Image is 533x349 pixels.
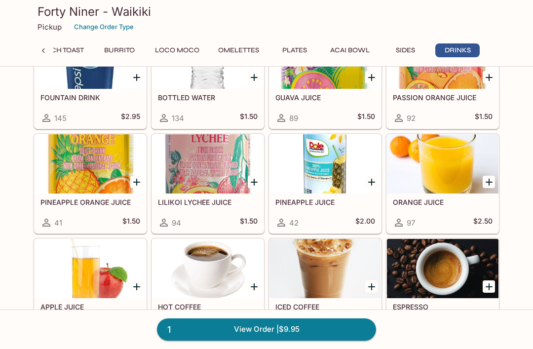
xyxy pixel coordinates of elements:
[152,29,264,129] a: BOTTLED WATER134$1.50
[248,280,260,293] button: Add HOT COFFEE
[34,238,147,338] a: APPLE JUICE69$2.50
[150,43,205,57] button: Loco Moco
[272,43,317,57] button: Plates
[35,134,146,194] div: PINEAPPLE ORANGE JUICE
[269,134,381,233] a: PINEAPPLE JUICE42$2.00
[289,218,299,228] span: 42
[40,93,140,102] h5: FOUNTAIN DRINK
[121,112,140,124] h5: $2.95
[386,134,499,233] a: ORANGE JUICE97$2.50
[387,30,498,89] div: PASSION ORANGE JUICE
[435,43,480,57] button: Drinks
[152,134,264,233] a: LILIKOI LYCHEE JUICE94$1.50
[407,114,416,123] span: 92
[387,239,498,298] div: ESPRESSO
[269,30,381,89] div: GUAVA JUICE
[365,280,378,293] button: Add ICED COFFEE
[130,71,143,83] button: Add FOUNTAIN DRINK
[483,176,495,188] button: Add ORANGE JUICE
[213,43,265,57] button: Omelettes
[483,71,495,83] button: Add PASSION ORANGE JUICE
[269,238,381,338] a: ICED COFFEE339$3.00
[387,134,498,194] div: ORANGE JUICE
[386,29,499,129] a: PASSION ORANGE JUICE92$1.50
[269,134,381,194] div: PINEAPPLE JUICE
[393,303,493,311] h5: ESPRESSO
[240,112,258,124] h5: $1.50
[357,112,375,124] h5: $1.50
[393,93,493,102] h5: PASSION ORANGE JUICE
[172,114,184,123] span: 134
[386,238,499,338] a: ESPRESSO12$4.00
[54,114,67,123] span: 145
[473,217,493,229] h5: $2.50
[383,43,427,57] button: Sides
[152,239,264,298] div: HOT COFFEE
[275,93,375,102] h5: GUAVA JUICE
[365,176,378,188] button: Add PINEAPPLE JUICE
[161,323,177,337] span: 1
[40,303,140,311] h5: APPLE JUICE
[38,4,495,19] h3: Forty Niner - Waikiki
[158,303,258,311] h5: HOT COFFEE
[269,29,381,129] a: GUAVA JUICE89$1.50
[40,198,140,206] h5: PINEAPPLE ORANGE JUICE
[289,114,298,123] span: 89
[172,218,181,228] span: 94
[483,280,495,293] button: Add ESPRESSO
[35,239,146,298] div: APPLE JUICE
[152,238,264,338] a: HOT COFFEE219$3.00
[248,176,260,188] button: Add LILIKOI LYCHEE JUICE
[130,176,143,188] button: Add PINEAPPLE ORANGE JUICE
[35,30,146,89] div: FOUNTAIN DRINK
[407,218,415,228] span: 97
[157,318,376,340] a: 1View Order |$9.95
[275,303,375,311] h5: ICED COFFEE
[152,134,264,194] div: LILIKOI LYCHEE JUICE
[152,30,264,89] div: BOTTLED WATER
[97,43,142,57] button: Burrito
[34,134,147,233] a: PINEAPPLE ORANGE JUICE41$1.50
[275,198,375,206] h5: PINEAPPLE JUICE
[26,43,89,57] button: French Toast
[393,198,493,206] h5: ORANGE JUICE
[70,19,138,35] button: Change Order Type
[34,29,147,129] a: FOUNTAIN DRINK145$2.95
[38,22,62,32] p: Pickup
[269,239,381,298] div: ICED COFFEE
[122,217,140,229] h5: $1.50
[365,71,378,83] button: Add GUAVA JUICE
[325,43,375,57] button: Acai Bowl
[130,280,143,293] button: Add APPLE JUICE
[355,217,375,229] h5: $2.00
[158,93,258,102] h5: BOTTLED WATER
[475,112,493,124] h5: $1.50
[158,198,258,206] h5: LILIKOI LYCHEE JUICE
[248,71,260,83] button: Add BOTTLED WATER
[54,218,62,228] span: 41
[240,217,258,229] h5: $1.50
